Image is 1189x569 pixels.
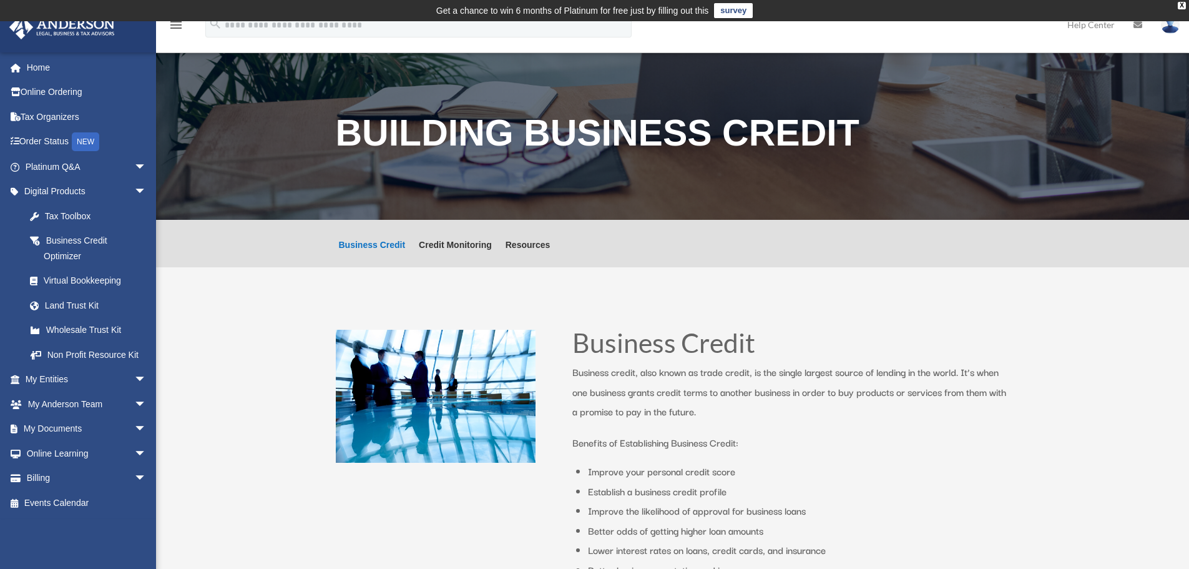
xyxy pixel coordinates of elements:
[9,179,165,204] a: Digital Productsarrow_drop_down
[339,240,406,267] a: Business Credit
[588,501,1009,521] li: Improve the likelihood of approval for business loans
[17,293,165,318] a: Land Trust Kit
[572,330,1009,363] h1: Business Credit
[44,347,150,363] div: Non Profit Resource Kit
[44,322,150,338] div: Wholesale Trust Kit
[134,417,159,442] span: arrow_drop_down
[17,204,165,229] a: Tax Toolbox
[588,462,1009,482] li: Improve your personal credit score
[506,240,550,267] a: Resources
[588,482,1009,502] li: Establish a business credit profile
[714,3,753,18] a: survey
[336,115,1010,158] h1: Building Business Credit
[9,441,165,466] a: Online Learningarrow_drop_down
[9,417,165,442] a: My Documentsarrow_drop_down
[17,342,165,367] a: Non Profit Resource Kit
[1178,2,1186,9] div: close
[436,3,709,18] div: Get a chance to win 6 months of Platinum for free just by filling out this
[134,179,159,205] span: arrow_drop_down
[9,466,165,491] a: Billingarrow_drop_down
[9,104,165,129] a: Tax Organizers
[72,132,99,151] div: NEW
[169,22,183,32] a: menu
[134,367,159,393] span: arrow_drop_down
[134,392,159,417] span: arrow_drop_down
[44,298,150,314] div: Land Trust Kit
[336,330,536,463] img: business people talking in office
[572,362,1009,433] p: Business credit, also known as trade credit, is the single largest source of lending in the world...
[588,540,1009,560] li: Lower interest rates on loans, credit cards, and insurance
[1161,16,1180,34] img: User Pic
[134,154,159,180] span: arrow_drop_down
[9,392,165,417] a: My Anderson Teamarrow_drop_down
[44,209,150,224] div: Tax Toolbox
[208,17,222,31] i: search
[44,233,144,264] div: Business Credit Optimizer
[572,433,1009,453] p: Benefits of Establishing Business Credit:
[9,129,165,155] a: Order StatusNEW
[134,466,159,492] span: arrow_drop_down
[588,521,1009,541] li: Better odds of getting higher loan amounts
[169,17,183,32] i: menu
[17,229,159,269] a: Business Credit Optimizer
[9,154,165,179] a: Platinum Q&Aarrow_drop_down
[419,240,492,267] a: Credit Monitoring
[17,318,165,343] a: Wholesale Trust Kit
[9,490,165,515] a: Events Calendar
[9,55,165,80] a: Home
[17,269,165,294] a: Virtual Bookkeeping
[6,15,119,39] img: Anderson Advisors Platinum Portal
[44,273,150,289] div: Virtual Bookkeeping
[134,441,159,467] span: arrow_drop_down
[9,367,165,392] a: My Entitiesarrow_drop_down
[9,80,165,105] a: Online Ordering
